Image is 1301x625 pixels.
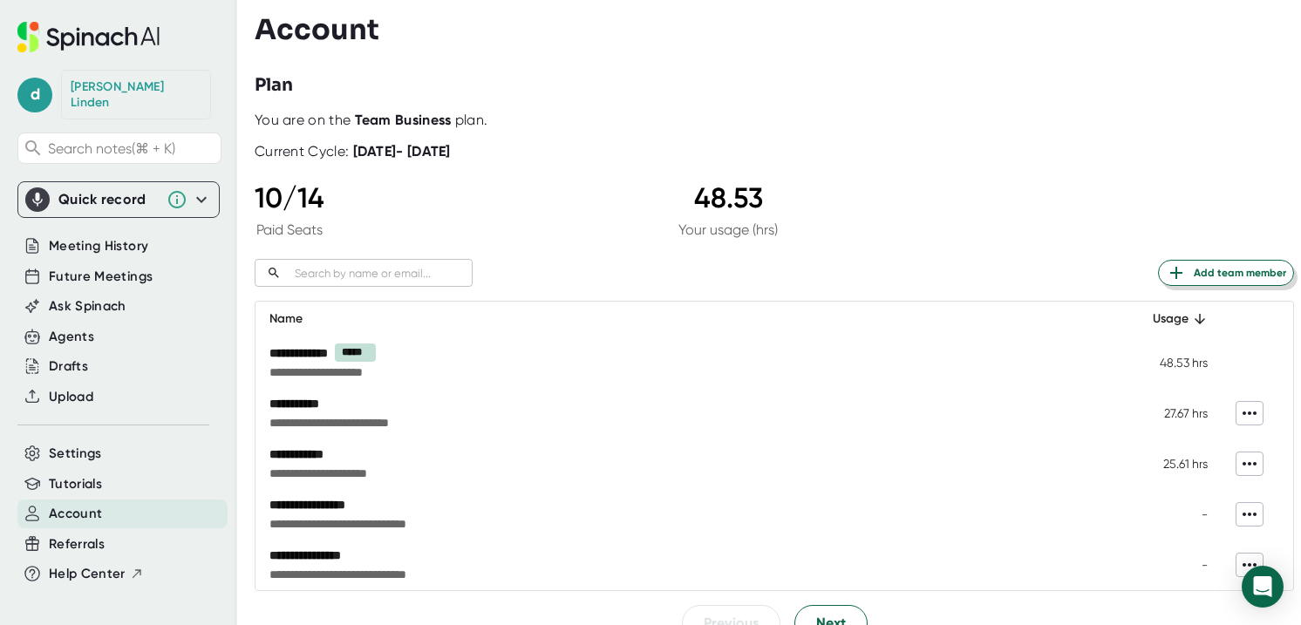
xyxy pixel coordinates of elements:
[353,143,451,160] b: [DATE] - [DATE]
[1120,489,1222,540] td: -
[255,181,324,214] div: 10 / 14
[255,72,293,99] h3: Plan
[255,221,324,238] div: Paid Seats
[49,296,126,316] button: Ask Spinach
[49,357,88,377] button: Drafts
[49,327,94,347] button: Agents
[1120,336,1222,388] td: 48.53 hrs
[1158,260,1294,286] button: Add team member
[58,191,158,208] div: Quick record
[678,181,778,214] div: 48.53
[49,564,126,584] span: Help Center
[49,534,105,554] button: Referrals
[1120,388,1222,438] td: 27.67 hrs
[255,112,1294,129] div: You are on the plan.
[25,182,212,217] div: Quick record
[678,221,778,238] div: Your usage (hrs)
[49,267,153,287] button: Future Meetings
[71,79,201,110] div: Darren Linden
[255,13,379,46] h3: Account
[255,143,451,160] div: Current Cycle:
[1134,309,1208,329] div: Usage
[355,112,452,128] b: Team Business
[49,504,102,524] button: Account
[1120,540,1222,590] td: -
[48,140,216,157] span: Search notes (⌘ + K)
[1166,262,1286,283] span: Add team member
[49,474,102,494] button: Tutorials
[288,263,473,283] input: Search by name or email...
[49,236,148,256] button: Meeting History
[17,78,52,112] span: d
[49,387,93,407] button: Upload
[269,309,1106,329] div: Name
[49,444,102,464] button: Settings
[1120,438,1222,489] td: 25.61 hrs
[1242,566,1284,608] div: Open Intercom Messenger
[49,564,144,584] button: Help Center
